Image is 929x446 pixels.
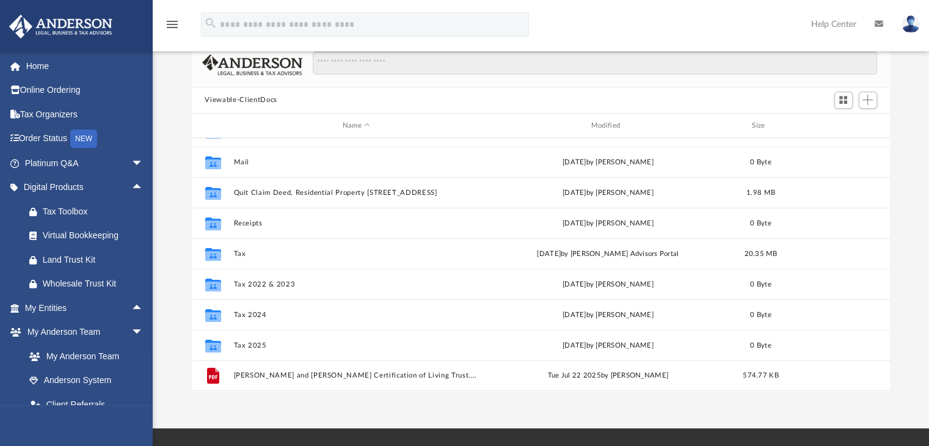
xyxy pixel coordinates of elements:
[9,54,162,78] a: Home
[233,219,479,227] button: Receipts
[43,204,147,219] div: Tax Toolbox
[17,344,150,368] a: My Anderson Team
[485,310,731,321] div: [DATE] by [PERSON_NAME]
[165,17,180,32] i: menu
[233,280,479,288] button: Tax 2022 & 2023
[484,120,730,131] div: Modified
[750,159,771,166] span: 0 Byte
[233,120,479,131] div: Name
[9,151,162,175] a: Platinum Q&Aarrow_drop_down
[204,16,217,30] i: search
[746,189,775,196] span: 1.98 MB
[790,120,876,131] div: id
[17,224,162,248] a: Virtual Bookkeeping
[192,138,891,391] div: grid
[205,95,277,106] button: Viewable-ClientDocs
[131,320,156,345] span: arrow_drop_down
[17,392,156,417] a: Client Referrals
[233,342,479,349] button: Tax 2025
[902,15,920,33] img: User Pic
[736,120,785,131] div: Size
[744,250,777,257] span: 20.35 MB
[743,373,778,379] span: 574.77 KB
[17,199,162,224] a: Tax Toolbox
[9,126,162,152] a: Order StatusNEW
[17,247,162,272] a: Land Trust Kit
[485,218,731,229] div: [DATE] by [PERSON_NAME]
[485,340,731,351] div: [DATE] by [PERSON_NAME]
[131,296,156,321] span: arrow_drop_up
[9,320,156,345] a: My Anderson Teamarrow_drop_down
[43,276,147,291] div: Wholesale Trust Kit
[859,92,877,109] button: Add
[131,175,156,200] span: arrow_drop_up
[750,342,771,349] span: 0 Byte
[9,175,162,200] a: Digital Productsarrow_drop_up
[233,250,479,258] button: Tax
[485,371,731,382] div: Tue Jul 22 2025 by [PERSON_NAME]
[131,151,156,176] span: arrow_drop_down
[313,51,876,75] input: Search files and folders
[233,372,479,380] button: [PERSON_NAME] and [PERSON_NAME] Certification of Living Trust.pdf
[485,249,731,260] div: [DATE] by [PERSON_NAME] Advisors Portal
[9,78,162,103] a: Online Ordering
[485,188,731,199] div: [DATE] by [PERSON_NAME]
[750,281,771,288] span: 0 Byte
[233,158,479,166] button: Mail
[17,368,156,393] a: Anderson System
[834,92,853,109] button: Switch to Grid View
[43,228,147,243] div: Virtual Bookkeeping
[750,312,771,318] span: 0 Byte
[485,279,731,290] div: [DATE] by [PERSON_NAME]
[233,189,479,197] button: Quit Claim Deed, Residential Property [STREET_ADDRESS]
[485,157,731,168] div: [DATE] by [PERSON_NAME]
[197,120,227,131] div: id
[17,272,162,296] a: Wholesale Trust Kit
[43,252,147,268] div: Land Trust Kit
[750,220,771,227] span: 0 Byte
[165,23,180,32] a: menu
[5,15,116,38] img: Anderson Advisors Platinum Portal
[70,130,97,148] div: NEW
[9,102,162,126] a: Tax Organizers
[233,311,479,319] button: Tax 2024
[9,296,162,320] a: My Entitiesarrow_drop_up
